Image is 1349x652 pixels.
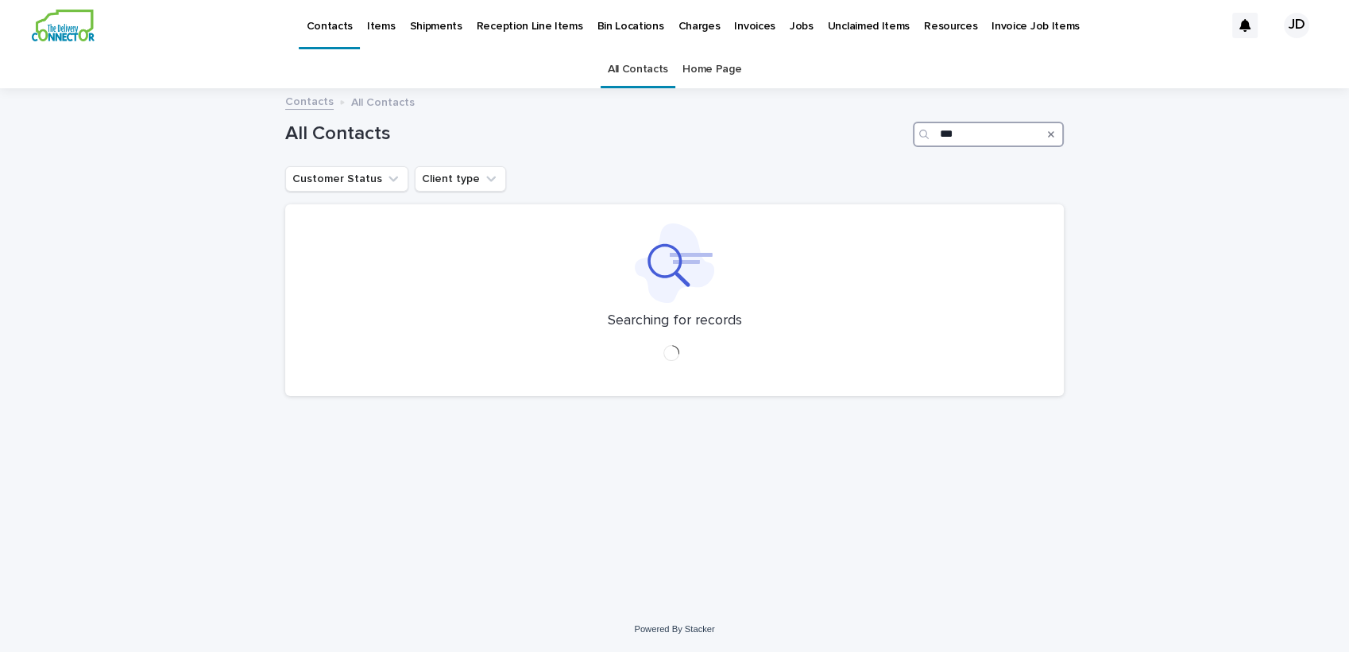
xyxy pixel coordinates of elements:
[285,166,408,192] button: Customer Status
[351,92,415,110] p: All Contacts
[608,312,742,330] p: Searching for records
[634,624,714,634] a: Powered By Stacker
[608,51,668,88] a: All Contacts
[1284,13,1309,38] div: JD
[913,122,1064,147] input: Search
[32,10,95,41] img: aCWQmA6OSGG0Kwt8cj3c
[285,91,334,110] a: Contacts
[285,122,906,146] h1: All Contacts
[682,51,741,88] a: Home Page
[415,166,506,192] button: Client type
